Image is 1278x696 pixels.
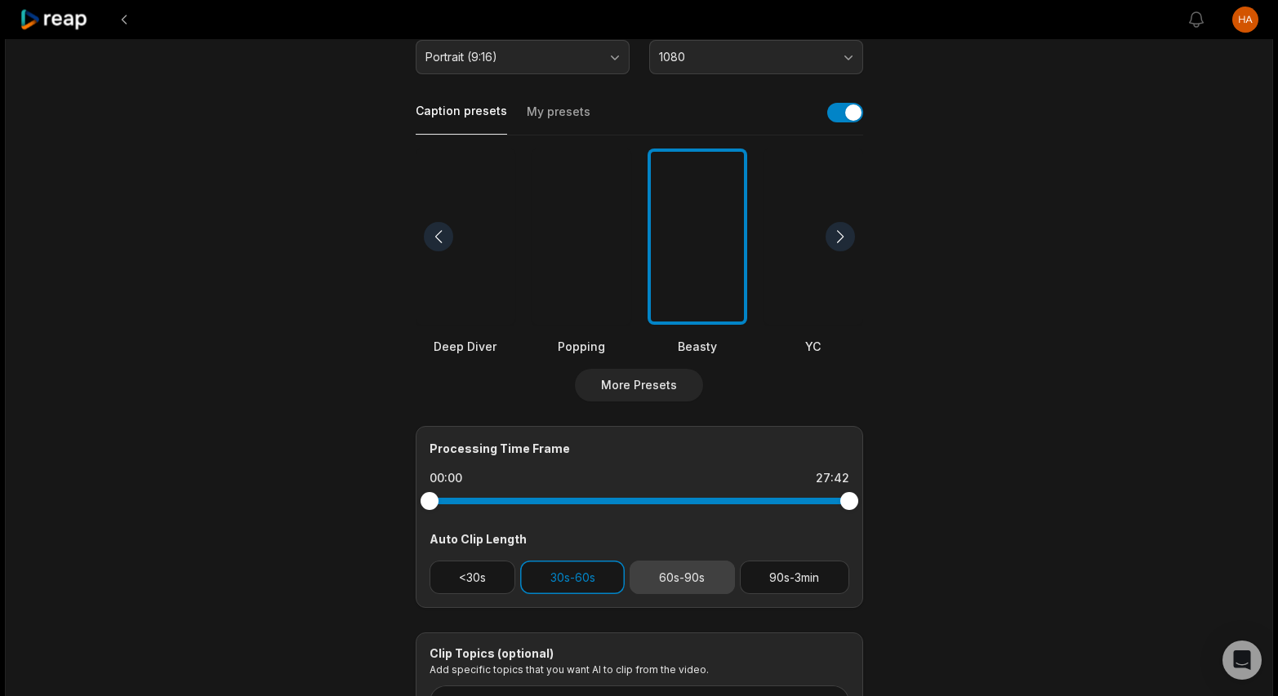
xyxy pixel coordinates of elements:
span: Portrait (9:16) [425,50,597,64]
button: 60s-90s [630,561,735,594]
div: Beasty [648,338,747,355]
button: My presets [527,104,590,135]
div: Deep Diver [416,338,515,355]
button: 30s-60s [520,561,625,594]
div: 27:42 [816,470,849,486]
button: 1080 [649,40,863,74]
button: 90s-3min [740,561,849,594]
p: Add specific topics that you want AI to clip from the video. [430,663,849,676]
div: Processing Time Frame [430,440,849,457]
button: More Presets [575,369,703,401]
div: Auto Clip Length [430,530,849,547]
div: YC [764,338,863,355]
div: Open Intercom Messenger [1222,641,1262,680]
div: Popping [532,338,631,355]
div: 00:00 [430,470,462,486]
span: 1080 [659,50,830,64]
button: Caption presets [416,103,507,135]
button: Portrait (9:16) [416,40,630,74]
button: <30s [430,561,516,594]
div: Clip Topics (optional) [430,646,849,661]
